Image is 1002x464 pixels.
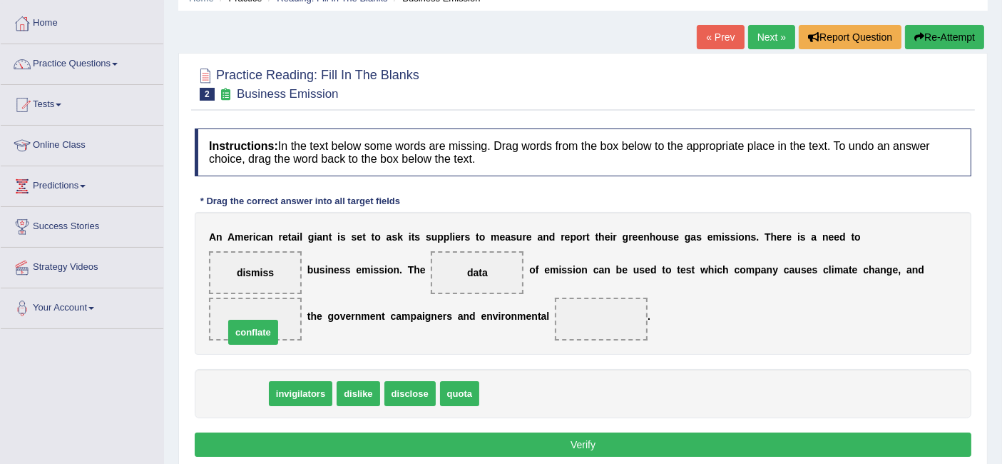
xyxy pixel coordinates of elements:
[561,264,567,276] b: s
[852,264,858,276] b: e
[906,264,912,276] b: a
[633,264,640,276] b: u
[531,311,538,322] b: n
[541,311,547,322] b: a
[328,311,334,322] b: g
[567,264,573,276] b: s
[869,264,875,276] b: h
[334,264,339,276] b: e
[736,231,739,243] b: i
[516,231,523,243] b: u
[379,264,384,276] b: s
[746,264,755,276] b: m
[339,264,345,276] b: s
[708,264,715,276] b: h
[789,264,795,276] b: a
[893,264,899,276] b: e
[613,231,616,243] b: r
[655,231,662,243] b: o
[195,194,406,208] div: * Drag the correct answer into all target fields
[643,231,650,243] b: n
[898,264,901,276] b: ,
[356,264,362,276] b: e
[237,267,274,278] span: dismiss
[576,231,583,243] b: o
[411,231,415,243] b: t
[782,231,786,243] b: r
[409,231,411,243] b: i
[440,381,479,406] span: quota
[622,264,628,276] b: e
[832,264,834,276] b: i
[812,231,817,243] b: a
[374,231,381,243] b: o
[465,231,471,243] b: s
[751,231,757,243] b: s
[228,320,278,345] span: conflate
[340,311,346,322] b: v
[839,231,846,243] b: d
[195,128,971,176] h4: In the text below some words are missing. Drag words from the box below to the appropriate place ...
[279,231,282,243] b: r
[598,231,605,243] b: h
[313,264,319,276] b: u
[748,25,795,49] a: Next »
[491,231,499,243] b: m
[740,264,746,276] b: o
[696,231,702,243] b: s
[346,311,352,322] b: e
[543,231,549,243] b: n
[662,231,668,243] b: u
[426,231,431,243] b: s
[722,231,725,243] b: i
[446,311,452,322] b: s
[586,231,590,243] b: t
[300,231,302,243] b: l
[237,87,339,101] small: Business Emission
[357,231,362,243] b: e
[583,231,586,243] b: r
[469,311,476,322] b: d
[593,264,599,276] b: c
[355,311,362,322] b: n
[697,25,744,49] a: « Prev
[786,231,792,243] b: e
[253,231,256,243] b: i
[918,264,924,276] b: d
[292,231,297,243] b: a
[500,231,506,243] b: e
[209,231,216,243] b: A
[546,311,549,322] b: l
[371,264,374,276] b: i
[799,25,901,49] button: Report Question
[256,231,262,243] b: c
[571,231,577,243] b: p
[875,264,881,276] b: a
[665,264,672,276] b: o
[1,248,163,283] a: Strategy Videos
[209,140,278,152] b: Instructions:
[437,311,443,322] b: e
[686,264,692,276] b: s
[362,231,366,243] b: t
[544,264,550,276] b: e
[455,231,461,243] b: e
[912,264,919,276] b: n
[452,231,455,243] b: i
[559,264,562,276] b: i
[325,264,328,276] b: i
[218,88,233,101] small: Exam occurring question
[725,231,730,243] b: s
[722,264,729,276] b: h
[550,264,558,276] b: m
[397,231,403,243] b: k
[715,264,717,276] b: i
[1,44,163,80] a: Practice Questions
[328,264,334,276] b: n
[639,264,645,276] b: s
[685,231,691,243] b: g
[420,264,426,276] b: e
[402,311,410,322] b: m
[376,311,382,322] b: n
[458,311,464,322] b: a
